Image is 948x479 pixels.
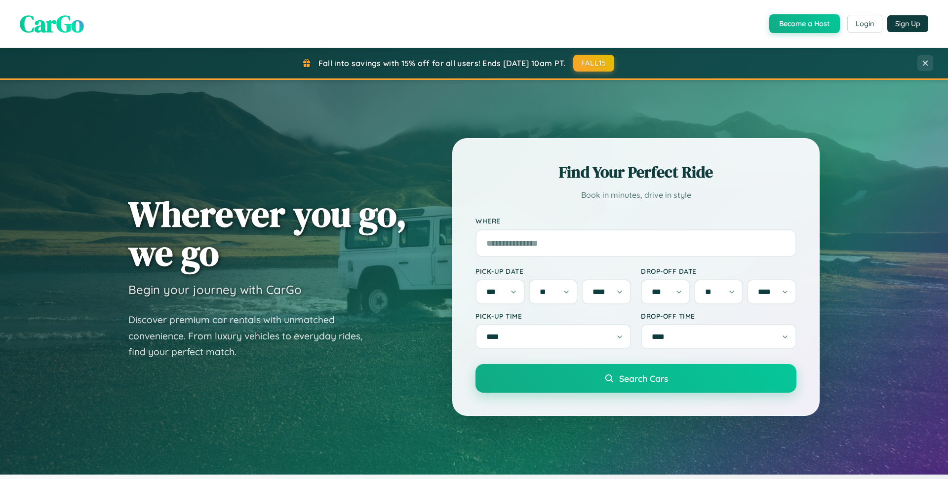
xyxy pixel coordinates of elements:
[887,15,928,32] button: Sign Up
[475,364,796,393] button: Search Cars
[475,188,796,202] p: Book in minutes, drive in style
[769,14,840,33] button: Become a Host
[128,194,407,272] h1: Wherever you go, we go
[475,312,631,320] label: Pick-up Time
[128,312,375,360] p: Discover premium car rentals with unmatched convenience. From luxury vehicles to everyday rides, ...
[128,282,302,297] h3: Begin your journey with CarGo
[641,312,796,320] label: Drop-off Time
[573,55,615,72] button: FALL15
[475,161,796,183] h2: Find Your Perfect Ride
[475,217,796,225] label: Where
[641,267,796,275] label: Drop-off Date
[318,58,566,68] span: Fall into savings with 15% off for all users! Ends [DATE] 10am PT.
[20,7,84,40] span: CarGo
[619,373,668,384] span: Search Cars
[475,267,631,275] label: Pick-up Date
[847,15,882,33] button: Login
